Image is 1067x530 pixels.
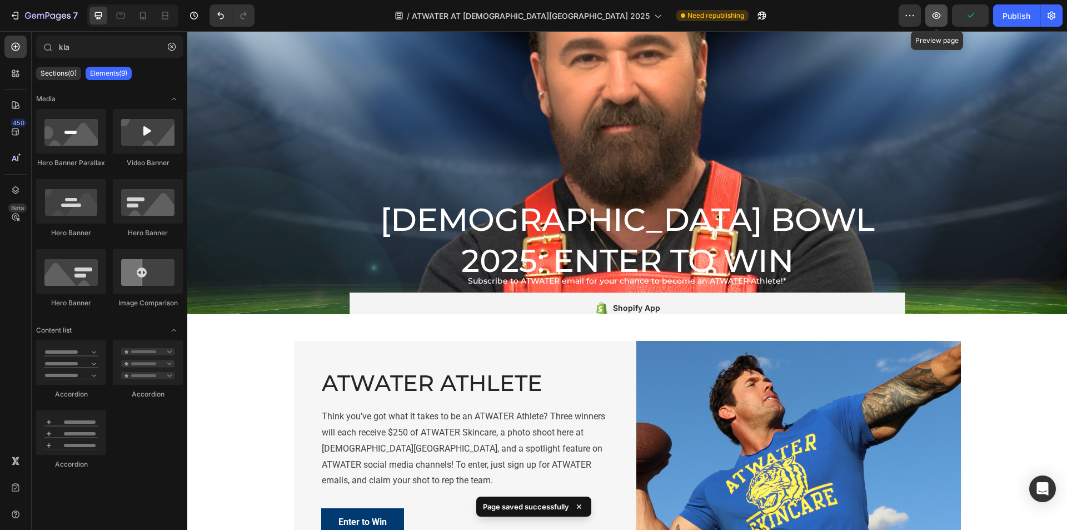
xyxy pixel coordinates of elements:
[483,501,569,512] p: Page saved successfully
[36,389,106,399] div: Accordion
[151,484,200,498] p: Enter to Win
[1029,475,1056,502] div: Open Intercom Messenger
[1003,10,1030,22] div: Publish
[426,270,473,284] div: Shopify App
[113,389,183,399] div: Accordion
[36,298,106,308] div: Hero Banner
[993,4,1040,27] button: Publish
[210,4,255,27] div: Undo/Redo
[133,336,431,368] h2: ATWATER ATHLETE
[281,245,599,255] span: Subscribe to ATWATER email for your chance to become an ATWATER Athlete!*
[36,94,56,104] span: Media
[73,9,78,22] p: 7
[4,4,83,27] button: 7
[113,298,183,308] div: Image Comparison
[134,378,430,458] p: Think you’ve got what it takes to be an ATWATER Athlete? Three winners will each receive $250 of ...
[687,11,744,21] span: Need republishing
[113,158,183,168] div: Video Banner
[90,69,127,78] p: Elements(9)
[113,228,183,238] div: Hero Banner
[412,10,650,22] span: ATWATER AT [DEMOGRAPHIC_DATA][GEOGRAPHIC_DATA] 2025
[133,477,217,506] a: Enter to Win
[165,321,183,339] span: Toggle open
[36,228,106,238] div: Hero Banner
[407,10,410,22] span: /
[187,31,1067,530] iframe: Design area
[8,204,27,212] div: Beta
[36,459,106,469] div: Accordion
[11,118,27,127] div: 450
[36,36,183,58] input: Search Sections & Elements
[165,90,183,108] span: Toggle open
[41,69,77,78] p: Sections(0)
[36,325,72,335] span: Content list
[36,158,106,168] div: Hero Banner Parallax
